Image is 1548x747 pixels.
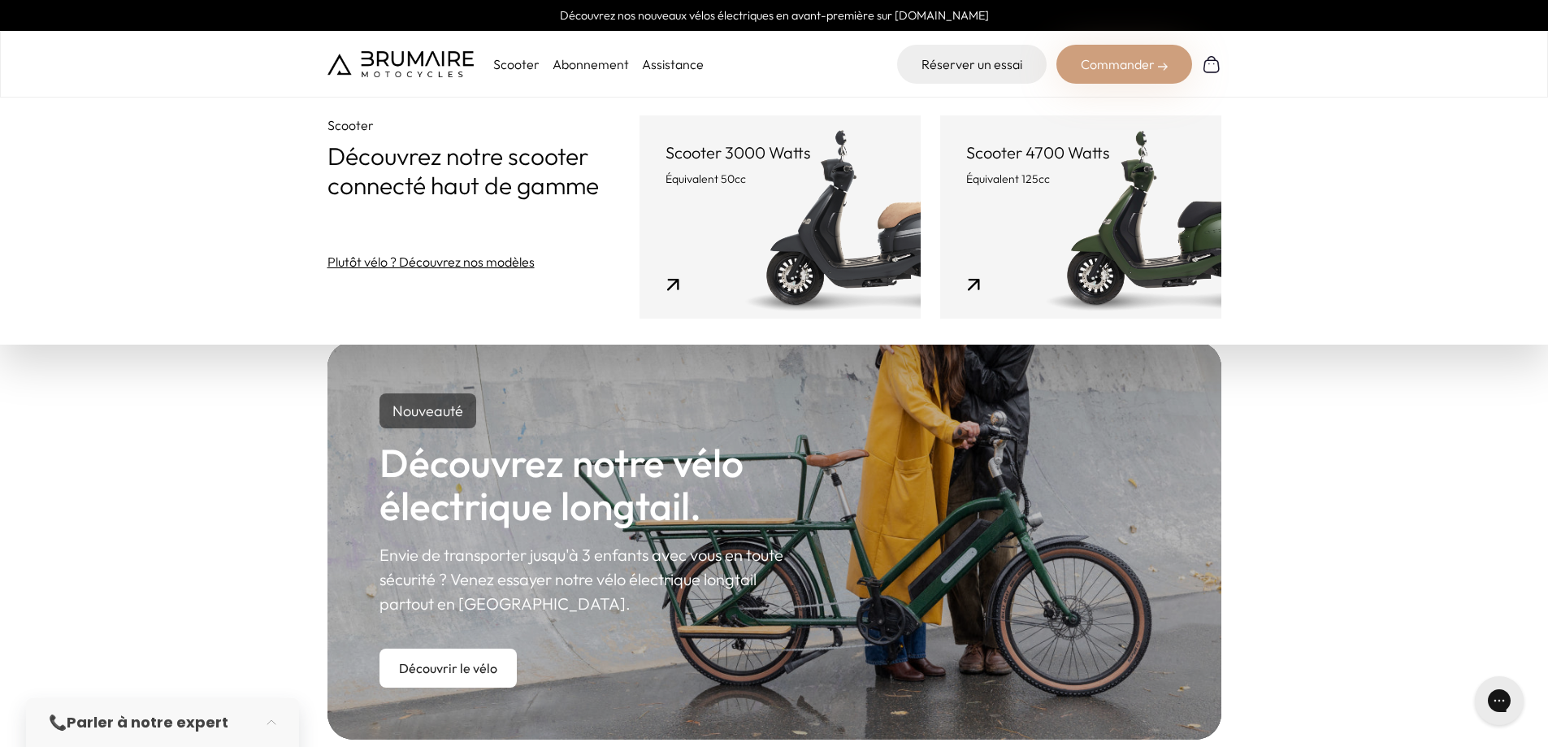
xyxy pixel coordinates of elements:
img: Panier [1202,54,1221,74]
p: Scooter [327,115,640,135]
a: Découvrir le vélo [379,649,517,688]
a: Abonnement [553,56,629,72]
div: Commander [1056,45,1192,84]
p: Nouveauté [379,393,476,428]
img: Brumaire Motocycles [327,51,474,77]
a: Plutôt vélo ? Découvrez nos modèles [327,252,535,271]
a: Scooter 3000 Watts Équivalent 50cc [640,115,921,319]
p: Envie de transporter jusqu'à 3 enfants avec vous en toute sécurité ? Venez essayer notre vélo éle... [379,543,804,616]
p: Scooter 3000 Watts [666,141,895,164]
p: Scooter [493,54,540,74]
iframe: Gorgias live chat messenger [1467,671,1532,731]
p: Scooter 4700 Watts [966,141,1195,164]
img: right-arrow-2.png [1158,62,1168,72]
a: Scooter 4700 Watts Équivalent 125cc [940,115,1221,319]
p: Équivalent 125cc [966,171,1195,187]
h2: Découvrez notre vélo électrique longtail. [379,441,804,528]
p: Équivalent 50cc [666,171,895,187]
p: Découvrez notre scooter connecté haut de gamme [327,141,640,200]
a: Assistance [642,56,704,72]
a: Réserver un essai [897,45,1047,84]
